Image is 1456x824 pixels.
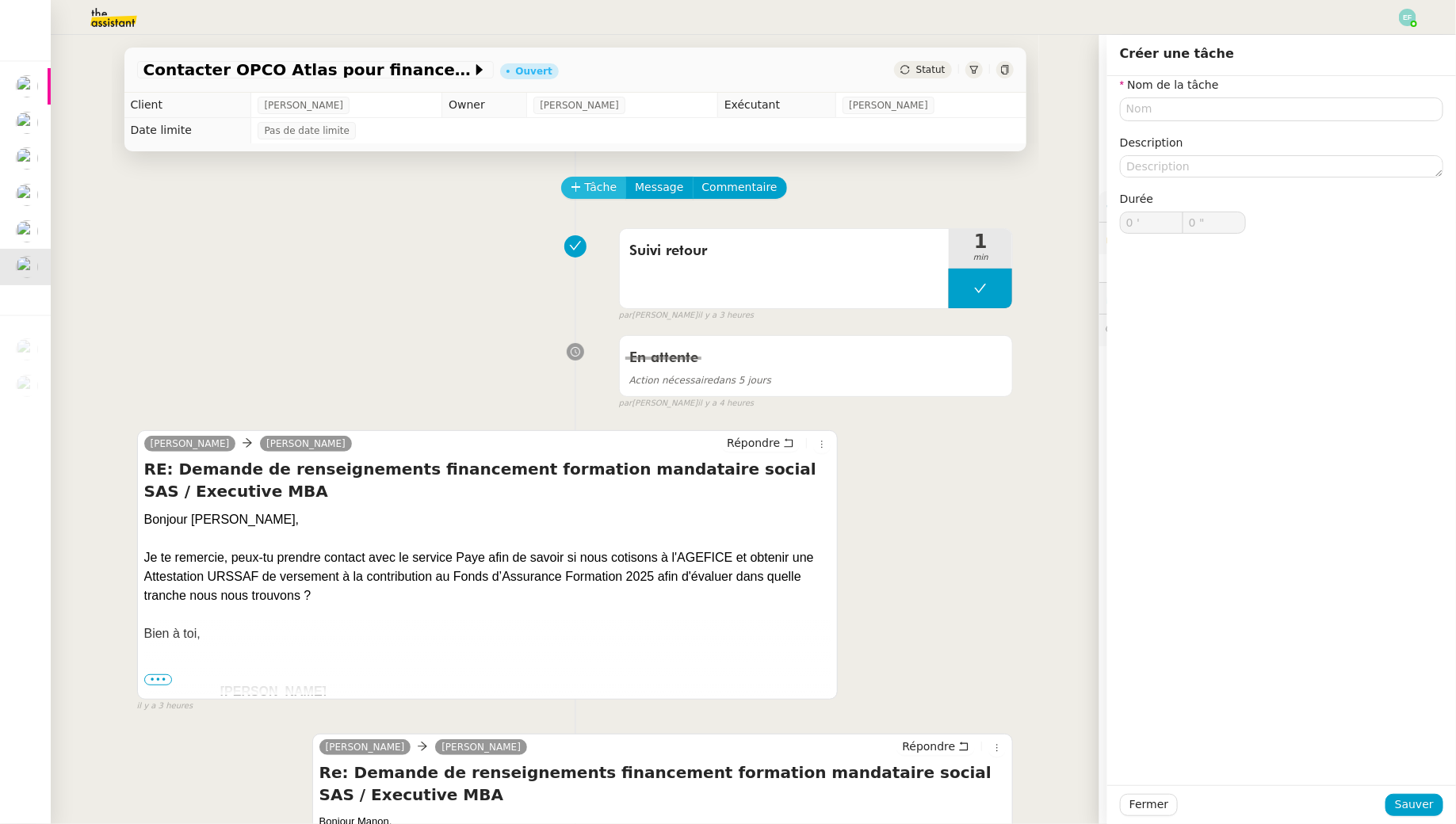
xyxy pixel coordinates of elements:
[1399,9,1416,26] img: svg
[949,251,1012,265] span: min
[702,178,778,196] span: Commentaire
[264,123,350,139] span: Pas de date limite
[1121,212,1183,233] input: 0 min
[16,75,38,97] img: users%2FSg6jQljroSUGpSfKFUOPmUmNaZ23%2Favatar%2FUntitled.png
[1120,46,1234,61] span: Créer une tâche
[629,375,713,386] span: Action nécessaire
[435,740,527,754] a: [PERSON_NAME]
[540,97,619,113] span: [PERSON_NAME]
[144,510,831,548] div: Bonjour [PERSON_NAME],
[145,694,216,765] img: image.png
[319,761,1007,806] h4: Re: Demande de renseignements financement formation mandataire social SAS / Executive MBA
[137,700,193,713] span: il y a 3 heures
[629,239,940,263] span: Suivi retour
[1106,323,1236,336] span: 💬
[1106,197,1188,216] span: ⚙️
[144,437,236,451] a: [PERSON_NAME]
[1106,292,1221,304] span: ⏲️
[697,397,754,410] span: il y a 4 heures
[16,147,38,170] img: users%2FutyFSk64t3XkVZvBICD9ZGkOt3Y2%2Favatar%2F51cb3b97-3a78-460b-81db-202cf2efb2f3
[727,435,780,451] span: Répondre
[1099,283,1456,314] div: ⏲️Tâches 49:00
[260,437,352,451] a: [PERSON_NAME]
[16,338,38,360] img: users%2FSg6jQljroSUGpSfKFUOPmUmNaZ23%2Favatar%2FUntitled.png
[949,232,1012,251] span: 1
[635,178,683,196] span: Message
[1099,223,1456,254] div: 🔐Données client
[1120,136,1183,149] label: Description
[1120,78,1219,91] label: Nom de la tâche
[1183,212,1245,233] input: 0 sec
[144,548,831,605] div: Je te remercie, peux-tu prendre contact avec le service Paye afin de savoir si nous cotisons à l'...
[124,118,251,143] td: Date limite
[721,434,800,452] button: Répondre
[264,97,343,113] span: [PERSON_NAME]
[16,112,38,134] img: users%2FutyFSk64t3XkVZvBICD9ZGkOt3Y2%2Favatar%2F51cb3b97-3a78-460b-81db-202cf2efb2f3
[124,93,251,118] td: Client
[1099,191,1456,222] div: ⚙️Procédures
[619,397,754,410] small: [PERSON_NAME]
[1106,229,1209,247] span: 🔐
[516,67,552,76] div: Ouvert
[144,674,173,685] span: •••
[16,375,38,397] img: users%2FSg6jQljroSUGpSfKFUOPmUmNaZ23%2Favatar%2FUntitled.png
[585,178,617,196] span: Tâche
[916,64,946,75] span: Statut
[625,177,693,199] button: Message
[849,97,928,113] span: [PERSON_NAME]
[1120,794,1178,816] button: Fermer
[1099,315,1456,345] div: 💬Commentaires 4
[1395,795,1434,814] span: Sauver
[1129,795,1168,814] span: Fermer
[442,93,527,118] td: Owner
[1120,97,1443,120] input: Nom
[144,605,831,643] div: Bien à toi,
[1120,193,1153,205] span: Durée
[629,375,771,386] span: dans 5 jours
[144,458,831,502] h4: RE: Demande de renseignements financement formation mandataire social SAS / Executive MBA
[619,309,632,322] span: par
[619,397,632,410] span: par
[896,738,975,755] button: Répondre
[717,93,835,118] td: Exécutant
[319,740,411,754] a: [PERSON_NAME]
[16,256,38,278] img: users%2FQNmrJKjvCnhZ9wRJPnUNc9lj8eE3%2Favatar%2F5ca36b56-0364-45de-a850-26ae83da85f1
[697,309,754,322] span: il y a 3 heures
[619,309,754,322] small: [PERSON_NAME]
[16,184,38,206] img: users%2FutyFSk64t3XkVZvBICD9ZGkOt3Y2%2Favatar%2F51cb3b97-3a78-460b-81db-202cf2efb2f3
[561,177,627,199] button: Tâche
[629,351,698,365] span: En attente
[16,220,38,242] img: users%2FfjlNmCTkLiVoA3HQjY3GA5JXGxb2%2Favatar%2Fstarofservice_97480retdsc0392.png
[1385,794,1443,816] button: Sauver
[693,177,787,199] button: Commentaire
[902,738,955,754] span: Répondre
[143,62,472,78] span: Contacter OPCO Atlas pour financement formation
[220,685,327,698] b: [PERSON_NAME]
